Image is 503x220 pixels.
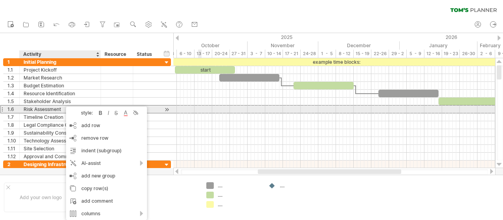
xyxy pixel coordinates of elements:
[460,50,477,58] div: 26-30
[248,50,265,58] div: 3 - 7
[24,153,97,160] div: Approval and Commencement.
[7,161,19,168] div: 2
[389,50,407,58] div: 29 - 2
[7,153,19,160] div: 1.12
[163,105,171,114] div: scroll to activity
[477,50,495,58] div: 2 - 6
[248,41,318,50] div: November 2025
[137,50,154,58] div: Status
[23,50,96,58] div: Activity
[105,50,129,58] div: Resource
[7,66,19,74] div: 1.1
[7,74,19,81] div: 1.2
[24,145,97,152] div: Site Selection
[301,50,318,58] div: 24-28
[7,113,19,121] div: 1.7
[336,50,354,58] div: 8 - 12
[195,50,212,58] div: 13 - 17
[7,58,19,66] div: 1
[218,192,261,198] div: ....
[24,129,97,137] div: Sustainability Consideration
[66,170,147,182] div: add new group
[7,137,19,144] div: 1.10
[371,50,389,58] div: 22-26
[24,121,97,129] div: Legal Compliance Check
[230,50,248,58] div: 27 - 31
[4,183,77,212] div: Add your own logo
[24,137,97,144] div: Technology Assessment
[7,90,19,97] div: 1.4
[24,74,97,81] div: Market Research
[166,41,248,50] div: October 2025
[24,90,97,97] div: Resource Identification
[66,119,147,132] div: add row
[7,121,19,129] div: 1.8
[175,66,235,74] div: start
[424,50,442,58] div: 12 - 16
[24,98,97,105] div: Stakeholder Analysis
[318,41,400,50] div: December 2025
[177,50,195,58] div: 6 - 10
[212,50,230,58] div: 20-24
[131,192,197,199] div: ....
[66,182,147,195] div: copy row(s)
[442,50,460,58] div: 19 - 23
[218,182,261,189] div: ....
[24,113,97,121] div: Timeline Creation
[24,105,97,113] div: Risk Assessment
[218,201,261,208] div: ....
[265,50,283,58] div: 10 - 14
[318,50,336,58] div: 1 - 5
[407,50,424,58] div: 5 - 9
[66,195,147,207] div: add comment
[283,50,301,58] div: 17 - 21
[66,144,147,157] div: indent (subgroup)
[69,110,97,116] div: style:
[81,135,108,141] span: remove row
[400,41,477,50] div: January 2026
[173,58,499,66] div: example time blocks:
[24,82,97,89] div: Budget Estimation
[7,129,19,137] div: 1.9
[24,66,97,74] div: Project Kickoff
[24,161,97,168] div: Designing Infrastructure
[24,58,97,66] div: Initial Planning
[7,105,19,113] div: 1.6
[7,82,19,89] div: 1.3
[131,182,197,189] div: ....
[280,182,323,189] div: ....
[66,207,147,220] div: columns
[66,157,147,170] div: AI-assist
[7,98,19,105] div: 1.5
[131,202,197,209] div: ....
[7,145,19,152] div: 1.11
[354,50,371,58] div: 15 - 19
